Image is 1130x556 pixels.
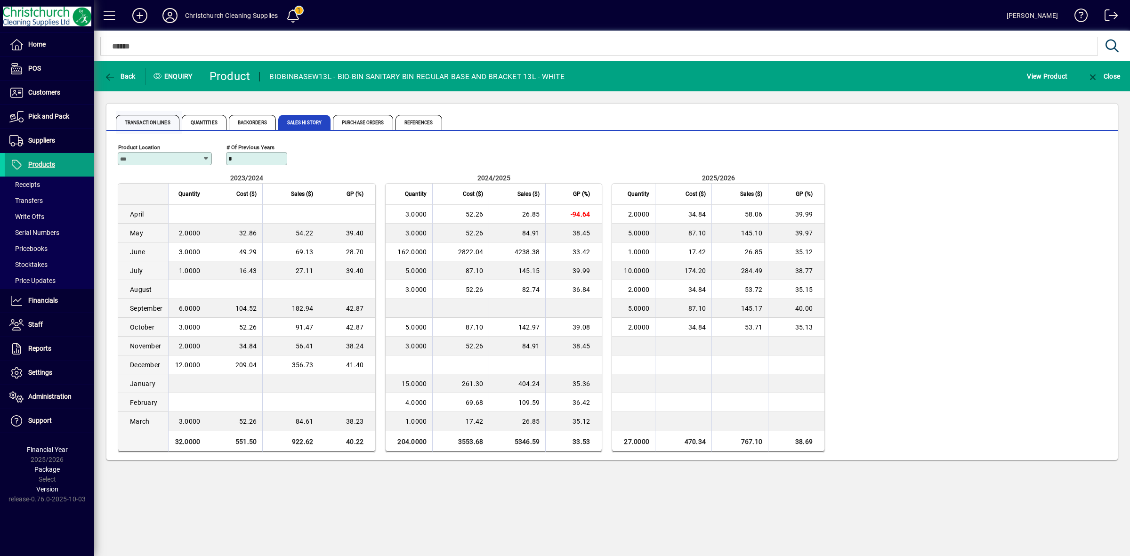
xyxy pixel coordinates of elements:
[118,318,168,337] td: October
[236,189,257,199] span: Cost ($)
[1085,68,1122,85] button: Close
[346,305,363,312] span: 42.87
[522,210,540,218] span: 26.85
[28,345,51,352] span: Reports
[405,323,427,331] span: 5.0000
[795,229,813,237] span: 39.97
[432,431,489,452] td: 3553.68
[688,286,706,293] span: 34.84
[463,189,483,199] span: Cost ($)
[262,431,319,452] td: 922.62
[402,380,427,387] span: 15.0000
[405,286,427,293] span: 3.0000
[573,248,590,256] span: 33.42
[346,361,363,369] span: 41.40
[179,323,201,331] span: 3.0000
[405,399,427,406] span: 4.0000
[688,305,706,312] span: 87.10
[573,267,590,274] span: 39.99
[1077,68,1130,85] app-page-header-button: Close enquiry
[239,248,257,256] span: 49.29
[5,105,94,129] a: Pick and Pack
[296,418,313,425] span: 84.61
[688,210,706,218] span: 34.84
[745,286,762,293] span: 53.72
[1067,2,1088,32] a: Knowledge Base
[118,299,168,318] td: September
[118,337,168,355] td: November
[28,40,46,48] span: Home
[518,380,540,387] span: 404.24
[1025,68,1070,85] button: View Product
[741,305,763,312] span: 145.17
[346,342,363,350] span: 38.24
[573,380,590,387] span: 35.36
[515,248,540,256] span: 4238.38
[5,409,94,433] a: Support
[702,174,735,182] span: 2025/2026
[291,189,313,199] span: Sales ($)
[28,113,69,120] span: Pick and Pack
[745,323,762,331] span: 53.71
[9,181,40,188] span: Receipts
[278,115,331,130] span: Sales History
[333,115,393,130] span: Purchase Orders
[5,385,94,409] a: Administration
[175,361,201,369] span: 12.0000
[573,286,590,293] span: 36.84
[768,431,824,452] td: 38.69
[118,355,168,374] td: December
[296,229,313,237] span: 54.22
[5,129,94,153] a: Suppliers
[628,323,650,331] span: 2.0000
[745,210,762,218] span: 58.06
[125,7,155,24] button: Add
[612,431,655,452] td: 27.0000
[795,210,813,218] span: 39.99
[628,189,649,199] span: Quantity
[296,267,313,274] span: 27.11
[179,418,201,425] span: 3.0000
[179,229,201,237] span: 2.0000
[466,418,483,425] span: 17.42
[545,431,602,452] td: 33.53
[239,418,257,425] span: 52.26
[466,399,483,406] span: 69.68
[34,466,60,473] span: Package
[477,174,510,182] span: 2024/2025
[9,197,43,204] span: Transfers
[405,342,427,350] span: 3.0000
[5,209,94,225] a: Write Offs
[405,267,427,274] span: 5.0000
[239,342,257,350] span: 34.84
[795,305,813,312] span: 40.00
[686,189,706,199] span: Cost ($)
[9,261,48,268] span: Stocktakes
[28,64,41,72] span: POS
[9,245,48,252] span: Pricebooks
[466,229,483,237] span: 52.26
[405,229,427,237] span: 3.0000
[118,144,160,151] mat-label: Product Location
[5,225,94,241] a: Serial Numbers
[466,342,483,350] span: 52.26
[239,229,257,237] span: 32.86
[741,229,763,237] span: 145.10
[5,273,94,289] a: Price Updates
[179,248,201,256] span: 3.0000
[346,418,363,425] span: 38.23
[118,374,168,393] td: January
[518,323,540,331] span: 142.97
[230,174,263,182] span: 2023/2024
[292,361,314,369] span: 356.73
[179,305,201,312] span: 6.0000
[118,393,168,412] td: February
[573,418,590,425] span: 35.12
[489,431,545,452] td: 5346.59
[685,267,706,274] span: 174.20
[5,257,94,273] a: Stocktakes
[118,261,168,280] td: July
[5,361,94,385] a: Settings
[182,115,226,130] span: Quantities
[573,342,590,350] span: 38.45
